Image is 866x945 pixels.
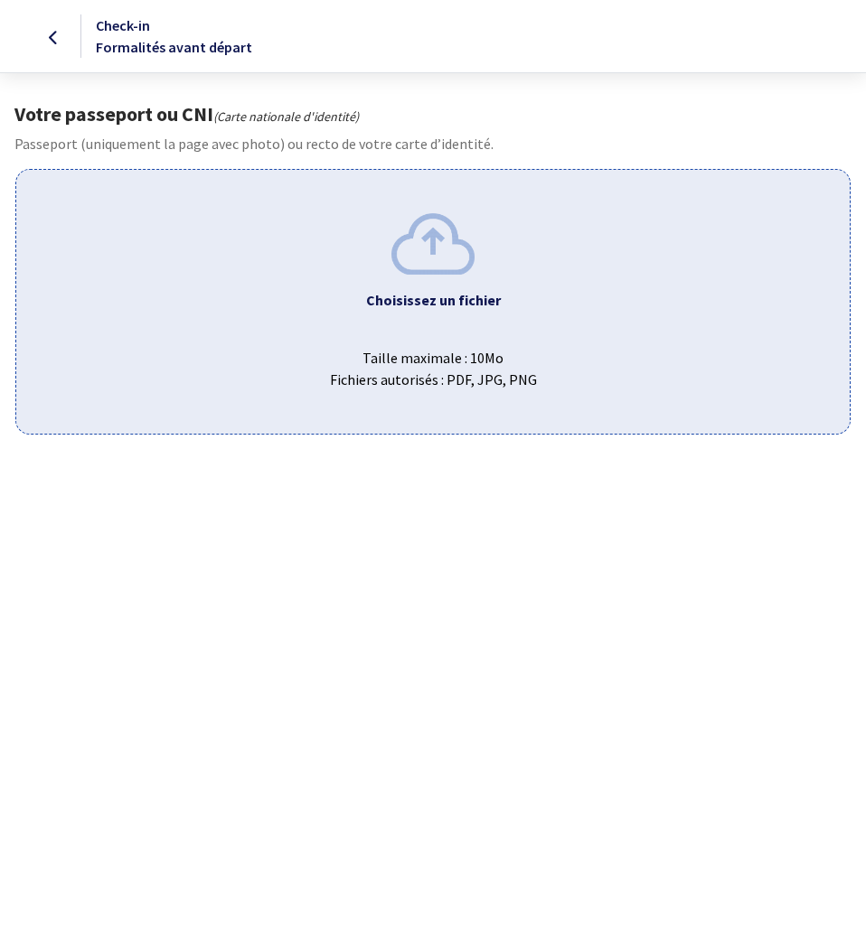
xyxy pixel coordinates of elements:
h1: Votre passeport ou CNI [14,102,852,126]
span: Taille maximale : 10Mo Fichiers autorisés : PDF, JPG, PNG [31,332,835,390]
span: Check-in Formalités avant départ [96,16,252,56]
b: Choisissez un fichier [366,291,501,309]
i: (Carte nationale d'identité) [213,108,359,125]
p: Passeport (uniquement la page avec photo) ou recto de votre carte d’identité. [14,133,852,154]
img: upload.png [391,213,475,274]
